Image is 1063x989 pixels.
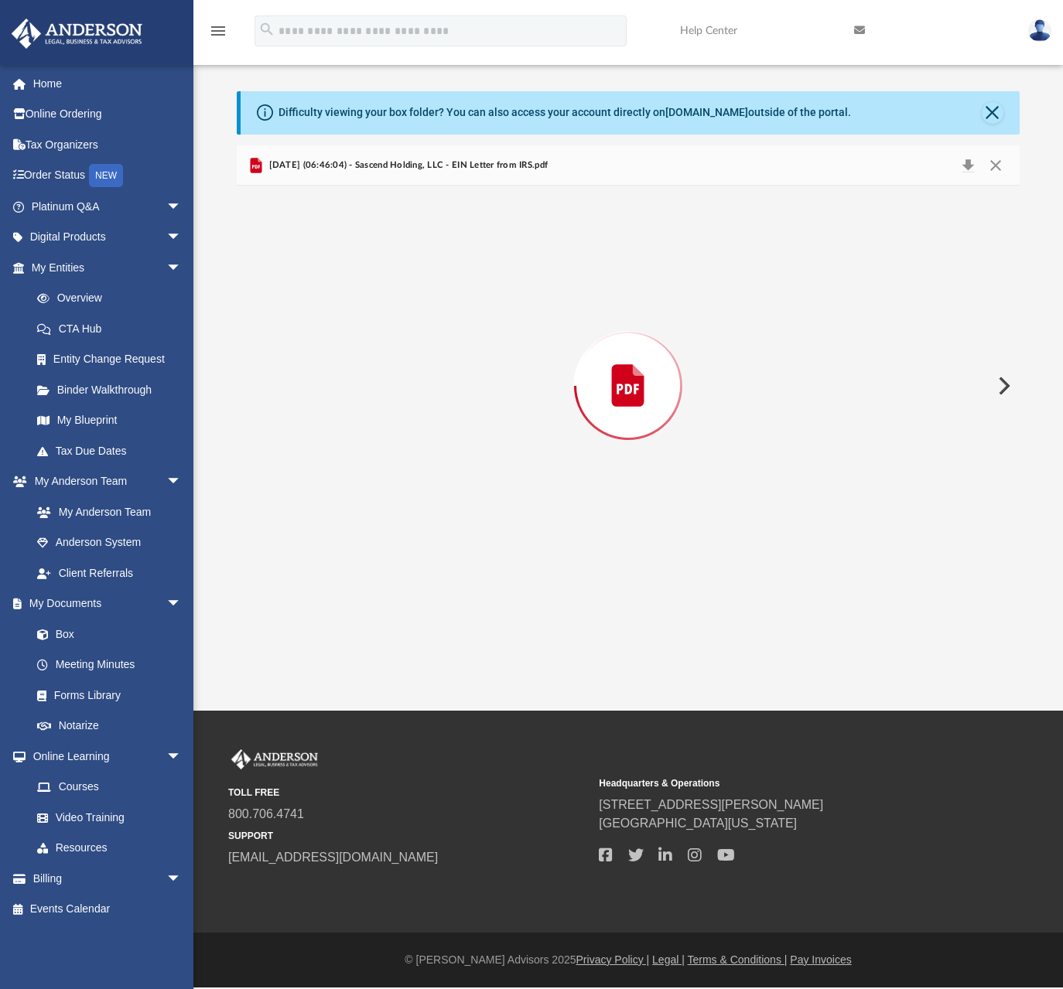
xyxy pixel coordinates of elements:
a: Entity Change Request [22,344,205,375]
a: Forms Library [22,680,190,711]
button: Next File [986,364,1020,408]
a: [GEOGRAPHIC_DATA][US_STATE] [599,817,797,830]
a: [STREET_ADDRESS][PERSON_NAME] [599,798,823,811]
a: Privacy Policy | [576,953,650,966]
span: arrow_drop_down [166,191,197,223]
img: Anderson Advisors Platinum Portal [7,19,147,49]
a: [DOMAIN_NAME] [665,106,748,118]
a: Online Ordering [11,99,205,130]
a: Tax Organizers [11,129,205,160]
a: My Anderson Team [22,496,190,527]
a: Order StatusNEW [11,160,205,192]
a: Anderson System [22,527,197,558]
a: Billingarrow_drop_down [11,863,205,894]
span: [DATE] (06:46:04) - Sascend Holding, LLC - EIN Letter from IRS.pdf [265,159,548,172]
a: Meeting Minutes [22,650,197,680]
span: arrow_drop_down [166,741,197,772]
a: My Entitiesarrow_drop_down [11,252,205,283]
a: Tax Due Dates [22,435,205,466]
i: search [258,21,275,38]
a: Events Calendar [11,894,205,925]
small: Headquarters & Operations [599,776,959,790]
a: Pay Invoices [790,953,851,966]
a: Home [11,68,205,99]
a: Video Training [22,802,190,833]
a: Notarize [22,711,197,742]
a: Platinum Q&Aarrow_drop_down [11,191,205,222]
a: Resources [22,833,197,864]
button: Close [982,102,1003,124]
a: Box [22,619,190,650]
a: Courses [22,772,197,803]
span: arrow_drop_down [166,466,197,498]
a: My Anderson Teamarrow_drop_down [11,466,197,497]
div: © [PERSON_NAME] Advisors 2025 [193,952,1063,968]
small: TOLL FREE [228,786,588,800]
a: Digital Productsarrow_drop_down [11,222,205,253]
div: NEW [89,164,123,187]
small: SUPPORT [228,829,588,843]
a: Binder Walkthrough [22,374,205,405]
a: Terms & Conditions | [688,953,788,966]
button: Download [954,155,982,176]
a: CTA Hub [22,313,205,344]
a: menu [209,29,227,40]
a: Client Referrals [22,558,197,588]
span: arrow_drop_down [166,252,197,284]
a: Legal | [652,953,685,966]
a: [EMAIL_ADDRESS][DOMAIN_NAME] [228,851,438,864]
button: Close [981,155,1009,176]
span: arrow_drop_down [166,222,197,254]
img: User Pic [1028,19,1051,42]
i: menu [209,22,227,40]
a: My Blueprint [22,405,197,436]
img: Anderson Advisors Platinum Portal [228,749,321,769]
span: arrow_drop_down [166,863,197,895]
div: Preview [237,145,1020,585]
div: Difficulty viewing your box folder? You can also access your account directly on outside of the p... [279,104,851,121]
a: Online Learningarrow_drop_down [11,741,197,772]
a: Overview [22,283,205,314]
a: My Documentsarrow_drop_down [11,588,197,619]
a: 800.706.4741 [228,807,304,820]
span: arrow_drop_down [166,588,197,620]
